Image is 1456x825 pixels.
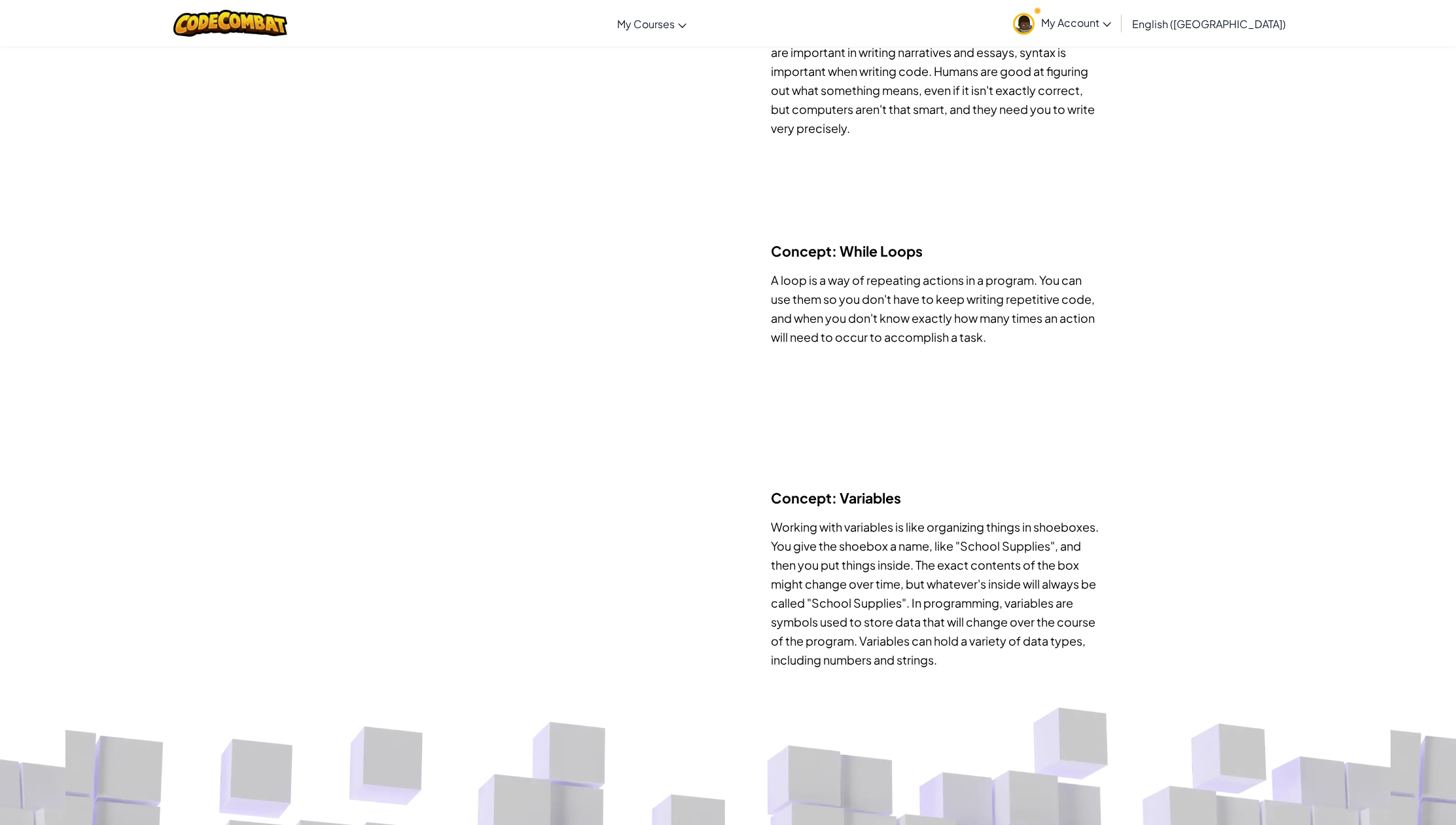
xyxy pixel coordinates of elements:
[1126,6,1292,41] a: English ([GEOGRAPHIC_DATA])
[1013,13,1035,35] img: avatar
[617,17,675,31] span: My Courses
[771,272,1095,344] span: A loop is a way of repeating actions in a program. You can use them so you don't have to keep wri...
[771,519,1099,667] span: Working with variables is like organizing things in shoeboxes. You give the shoebox a name, like ...
[840,242,923,260] span: While Loops
[771,489,840,507] span: Concept:
[1041,16,1111,29] span: My Account
[611,6,693,41] a: My Courses
[840,489,901,507] span: Variables
[1132,17,1286,31] span: English ([GEOGRAPHIC_DATA])
[1006,3,1118,44] a: My Account
[771,242,840,260] span: Concept:
[173,10,288,37] img: CodeCombat logo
